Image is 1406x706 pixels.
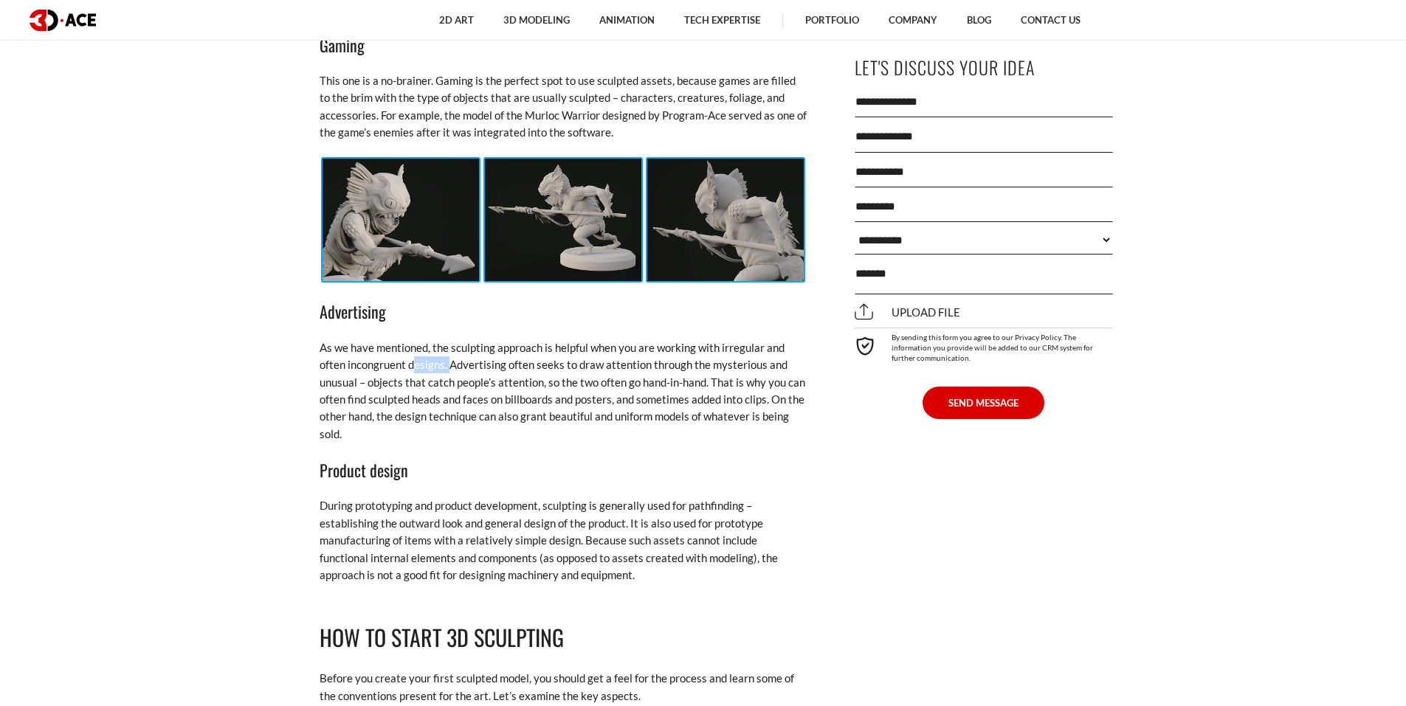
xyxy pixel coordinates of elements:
img: logo dark [30,10,96,31]
h3: Advertising [320,299,807,324]
h2: How to Start 3D Sculpting [320,620,807,655]
img: Murloc 3D Sculpting Model [647,159,804,281]
img: Murloc 3D Sculpting Model [323,159,479,281]
p: Before you create your first sculpted model, you should get a feel for the process and learn some... [320,670,807,705]
button: SEND MESSAGE [923,387,1044,419]
h3: Gaming [320,32,807,58]
span: Upload file [855,305,960,319]
p: Let's Discuss Your Idea [855,51,1113,84]
p: As we have mentioned, the sculpting approach is helpful when you are working with irregular and o... [320,339,807,443]
p: This one is a no-brainer. Gaming is the perfect spot to use sculpted assets, because games are fi... [320,72,807,142]
h3: Product design [320,457,807,482]
div: By sending this form you agree to our Privacy Policy. The information you provide will be added t... [855,328,1113,363]
p: During prototyping and product development, sculpting is generally used for pathfinding – establi... [320,497,807,584]
img: Murloc 3D Sculpting Model [485,159,641,281]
